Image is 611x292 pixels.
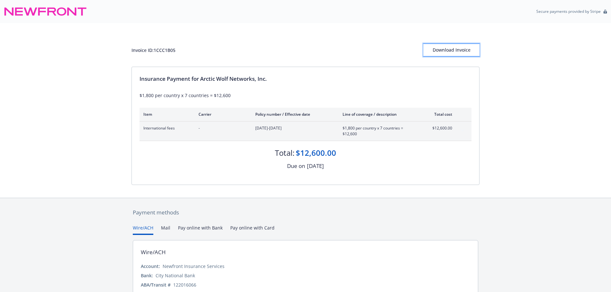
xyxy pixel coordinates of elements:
span: - [199,125,245,131]
button: Pay online with Bank [178,224,223,235]
button: Wire/ACH [133,224,153,235]
span: $1,800 per country x 7 countries = $12,600 [343,125,418,137]
button: Download Invoice [423,44,479,56]
div: Total cost [428,112,452,117]
div: Insurance Payment for Arctic Wolf Networks, Inc. [140,75,471,83]
div: $12,600.00 [296,147,336,158]
span: International fees [143,125,188,131]
div: Policy number / Effective date [255,112,332,117]
div: Line of coverage / description [343,112,418,117]
div: Bank: [141,272,153,279]
div: 122016066 [173,281,196,288]
div: Due on [287,162,305,170]
div: Item [143,112,188,117]
div: Invoice ID: 1CCC1B05 [132,47,175,54]
span: [DATE]-[DATE] [255,125,332,131]
p: Secure payments provided by Stripe [536,9,601,14]
div: Account: [141,263,160,270]
div: City National Bank [156,272,195,279]
button: Pay online with Card [230,224,275,235]
div: Carrier [199,112,245,117]
div: International fees-[DATE]-[DATE]$1,800 per country x 7 countries = $12,600$12,600.00expand content [140,121,471,141]
div: [DATE] [307,162,324,170]
div: Payment methods [133,208,478,217]
div: Wire/ACH [141,248,166,256]
div: Newfront Insurance Services [163,263,225,270]
div: Total: [275,147,294,158]
button: Mail [161,224,170,235]
button: expand content [457,125,468,136]
div: $1,800 per country x 7 countries = $12,600 [140,92,471,99]
div: ABA/Transit # [141,281,171,288]
span: $12,600.00 [428,125,452,131]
